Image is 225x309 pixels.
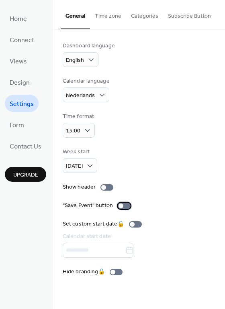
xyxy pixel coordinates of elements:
[63,42,115,50] div: Dashboard language
[63,183,96,191] div: Show header
[5,116,29,133] a: Form
[63,77,110,85] div: Calendar language
[5,10,32,27] a: Home
[10,13,27,25] span: Home
[66,126,80,136] span: 13:00
[63,201,113,210] div: "Save Event" button
[63,148,96,156] div: Week start
[5,137,46,154] a: Contact Us
[5,73,35,91] a: Design
[5,52,32,69] a: Views
[10,98,34,110] span: Settings
[10,34,34,47] span: Connect
[10,77,30,89] span: Design
[10,140,41,153] span: Contact Us
[66,90,95,101] span: Nederlands
[63,112,94,121] div: Time format
[10,119,24,132] span: Form
[5,31,39,48] a: Connect
[5,167,46,182] button: Upgrade
[5,95,39,112] a: Settings
[10,55,27,68] span: Views
[66,161,83,172] span: [DATE]
[66,55,84,66] span: English
[13,171,38,179] span: Upgrade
